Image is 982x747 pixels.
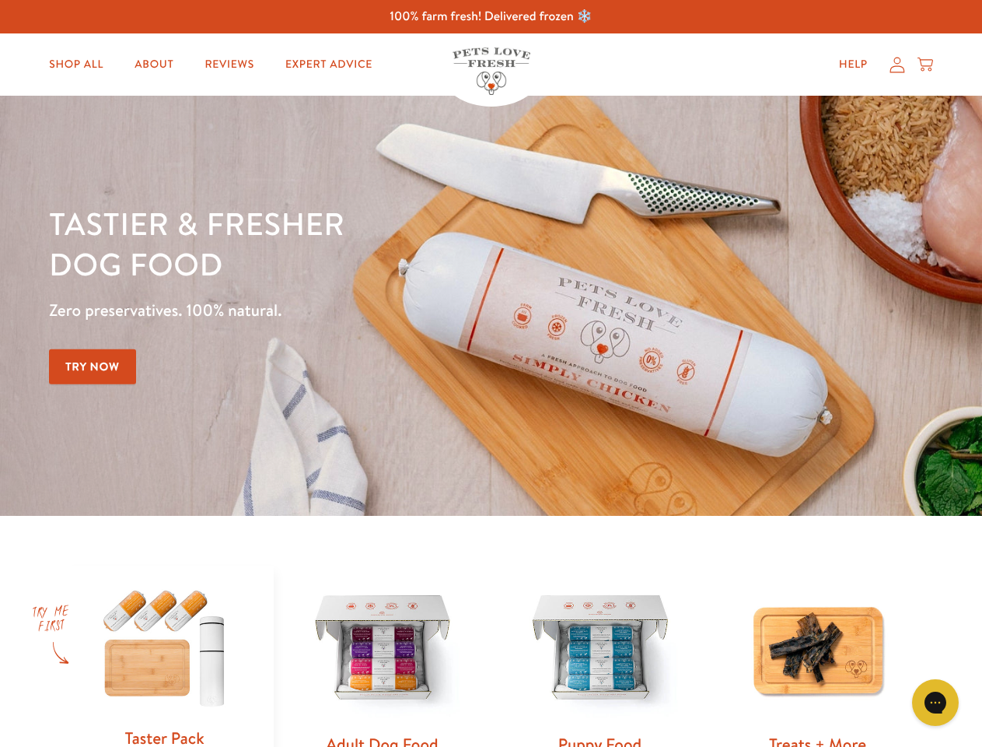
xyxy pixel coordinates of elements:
[49,203,638,284] h1: Tastier & fresher dog food
[453,47,530,95] img: Pets Love Fresh
[904,674,966,731] iframe: Gorgias live chat messenger
[49,349,136,384] a: Try Now
[273,49,385,80] a: Expert Advice
[37,49,116,80] a: Shop All
[49,296,638,324] p: Zero preservatives. 100% natural.
[192,49,266,80] a: Reviews
[122,49,186,80] a: About
[826,49,880,80] a: Help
